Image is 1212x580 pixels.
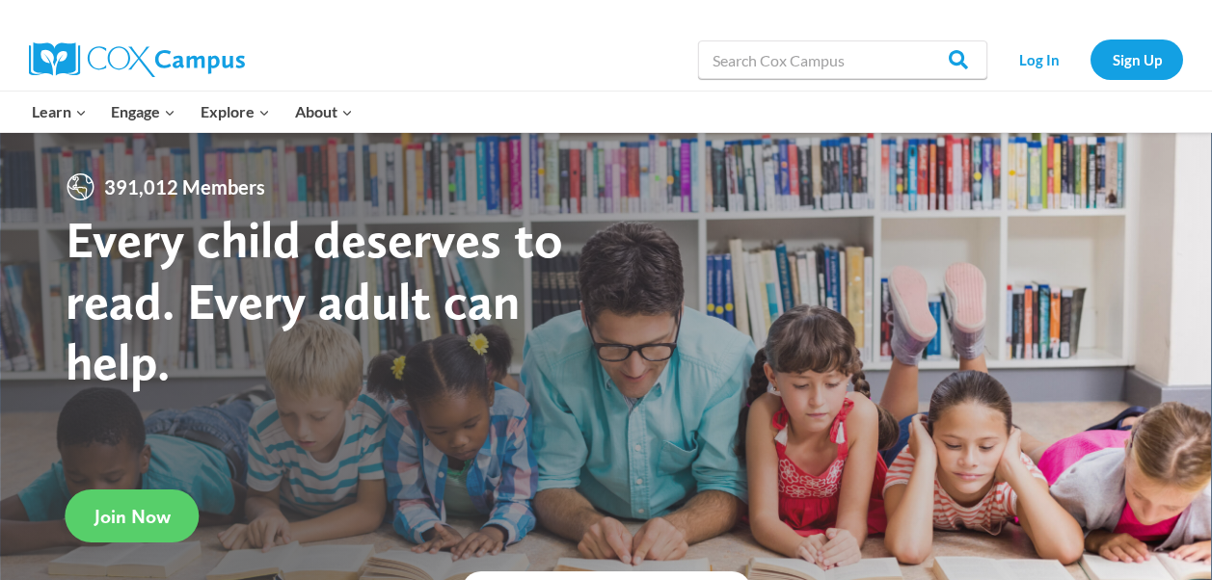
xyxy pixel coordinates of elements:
nav: Primary Navigation [19,92,364,132]
strong: Every child deserves to read. Every adult can help. [66,208,563,392]
a: Join Now [66,489,200,542]
a: Log In [997,40,1081,79]
span: 391,012 Members [96,171,273,202]
img: Cox Campus [29,42,245,77]
span: Explore [201,99,270,124]
span: Engage [111,99,175,124]
input: Search Cox Campus [698,40,987,79]
nav: Secondary Navigation [997,40,1183,79]
a: Sign Up [1091,40,1183,79]
span: Join Now [94,505,171,528]
span: About [295,99,353,124]
span: Learn [32,99,87,124]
